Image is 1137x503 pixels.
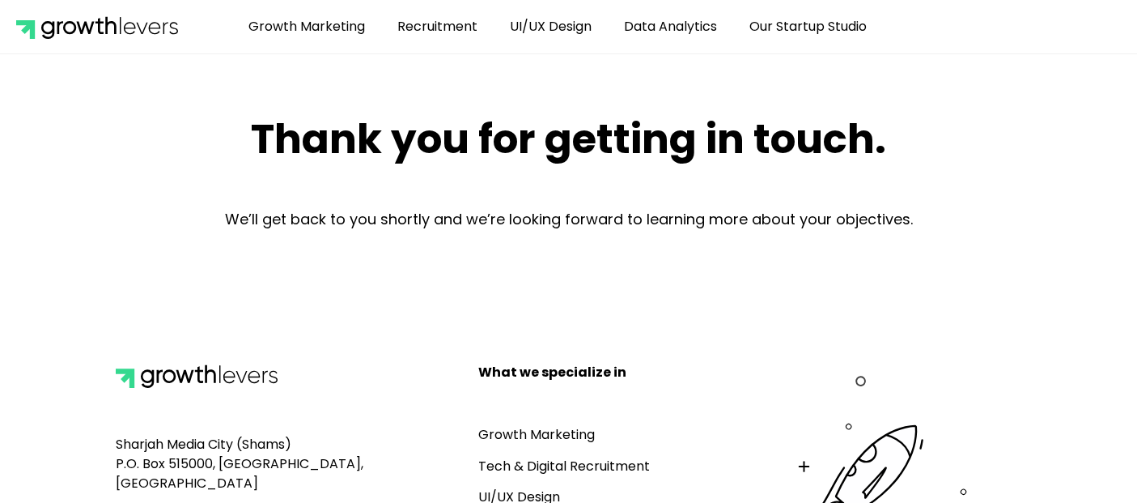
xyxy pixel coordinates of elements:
a: Our Startup Studio [737,8,879,45]
a: Tech & Digital Recruitment [478,457,650,475]
a: Recruitment [385,8,490,45]
b: What we specialize in [478,363,626,382]
a: Data Analytics [612,8,729,45]
a: Growth Marketing [236,8,377,45]
a: Growth Marketing [478,425,595,444]
p: We’ll get back to you shortly and we’re looking forward to learning more about your objectives. [108,208,1030,230]
a: UI/UX Design [498,8,604,45]
span: Sharjah Media City (Shams) P.O. Box 515000, [GEOGRAPHIC_DATA], [GEOGRAPHIC_DATA] [116,435,363,492]
nav: Menu [182,8,933,45]
h2: Thank you for getting in touch. [108,119,1030,160]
